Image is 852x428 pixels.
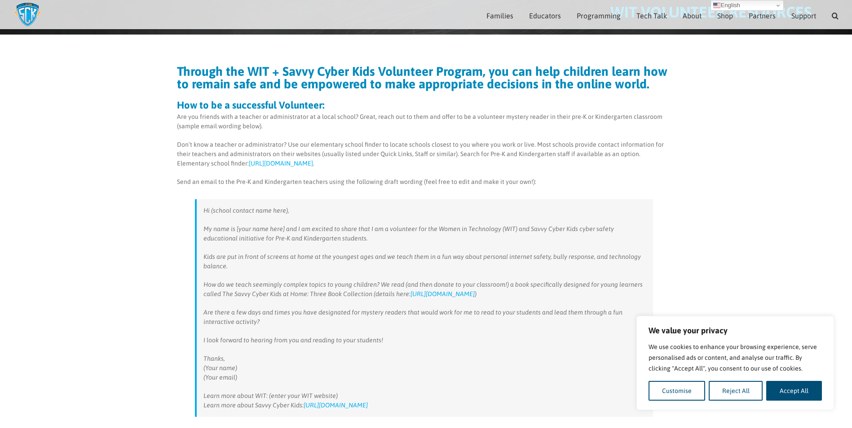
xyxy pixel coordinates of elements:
p: We value your privacy [649,325,822,336]
p: Hi (school contact name here), [203,206,646,215]
span: Support [791,12,816,19]
p: Send an email to the Pre-K and Kindergarten teachers using the following draft wording (feel free... [177,177,671,187]
a: [URL][DOMAIN_NAME] [304,402,368,409]
span: Programming [577,12,621,19]
a: [URL][DOMAIN_NAME] [249,160,313,167]
p: My name is [your name here] and I am excited to share that I am a volunteer for the Women in Tech... [203,224,646,243]
p: Don’t know a teacher or administrator? Use our elementary school finder to locate schools closest... [177,140,671,168]
p: Learn more about WIT: (enter your WIT website) Learn more about Savvy Cyber Kids: [203,391,646,410]
span: Educators [529,12,561,19]
span: Families [486,12,513,19]
p: I look forward to hearing from you and reading to your students! [203,336,646,345]
a: [URL][DOMAIN_NAME] [411,290,475,297]
p: We use cookies to enhance your browsing experience, serve personalised ads or content, and analys... [649,341,822,374]
img: en [713,2,720,9]
p: Are there a few days and times you have designated for mystery readers that would work for me to ... [203,308,646,327]
span: Partners [749,12,776,19]
strong: How to be a successful Volunteer: [177,99,324,111]
p: How do we teach seemingly complex topics to young children? We read (and then donate to your clas... [203,280,646,299]
p: Kids are put in front of screens at home at the youngest ages and we teach them in a fun way abou... [203,252,646,271]
h2: Through the WIT + Savvy Cyber Kids Volunteer Program, you can help children learn how to remain s... [177,65,671,90]
span: Shop [717,12,733,19]
span: Tech Talk [636,12,667,19]
img: Savvy Cyber Kids Logo [13,2,42,27]
span: About [683,12,702,19]
span: Are you friends with a teacher or administrator at a local school? Great, reach out to them and o... [177,113,662,130]
button: Customise [649,381,705,401]
p: Thanks, (Your name) (Your email) [203,354,646,382]
button: Reject All [709,381,763,401]
button: Accept All [766,381,822,401]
